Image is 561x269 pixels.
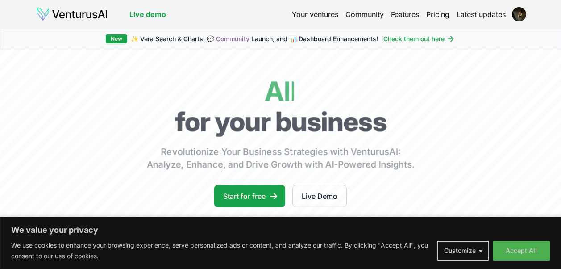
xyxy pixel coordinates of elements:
a: Check them out here [383,34,455,43]
a: Features [391,9,419,20]
div: New [106,34,127,43]
img: ACg8ocINan--gWKLTG9Okos8HOC1sFKR1Jo1-bnRAY55ypwV6FzLvP7g=s96-c [512,7,526,21]
p: We value your privacy [11,225,550,235]
a: Your ventures [292,9,338,20]
a: Community [345,9,384,20]
button: Accept All [493,241,550,261]
a: Live Demo [292,185,347,207]
img: logo [36,7,108,21]
p: We use cookies to enhance your browsing experience, serve personalized ads or content, and analyz... [11,240,430,261]
a: Latest updates [457,9,506,20]
a: Live demo [129,9,166,20]
button: Customize [437,241,489,261]
a: Pricing [426,9,449,20]
a: Start for free [214,185,285,207]
a: Community [216,35,249,42]
span: ✨ Vera Search & Charts, 💬 Launch, and 📊 Dashboard Enhancements! [131,34,378,43]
